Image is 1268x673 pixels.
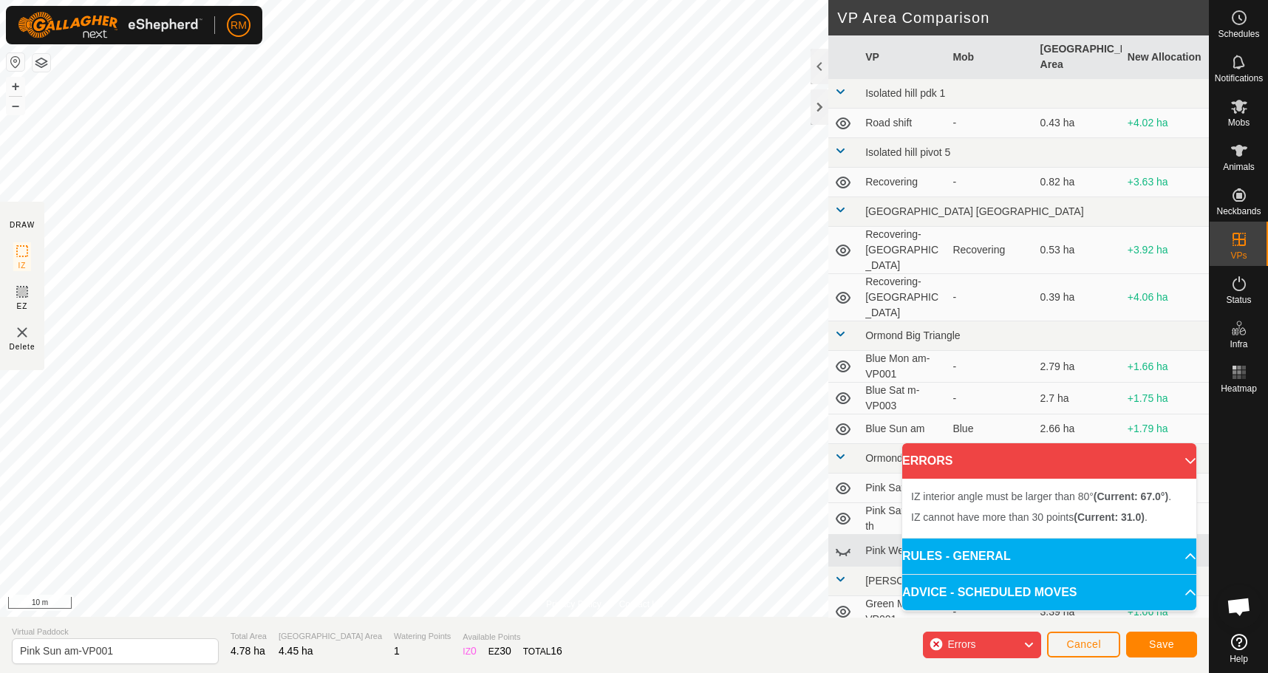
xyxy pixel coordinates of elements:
[952,290,1028,305] div: -
[500,645,511,657] span: 30
[952,242,1028,258] div: Recovering
[7,97,24,115] button: –
[865,205,1083,217] span: [GEOGRAPHIC_DATA] [GEOGRAPHIC_DATA]
[1218,30,1259,38] span: Schedules
[7,53,24,71] button: Reset Map
[1215,74,1263,83] span: Notifications
[947,35,1034,79] th: Mob
[1221,384,1257,393] span: Heatmap
[1034,109,1122,138] td: 0.43 ha
[952,604,1028,620] div: -
[859,227,947,274] td: Recovering-[GEOGRAPHIC_DATA]
[865,329,960,341] span: Ormond Big Triangle
[394,645,400,657] span: 1
[902,452,952,470] span: ERRORS
[1226,295,1251,304] span: Status
[952,115,1028,131] div: -
[18,12,202,38] img: Gallagher Logo
[231,18,247,33] span: RM
[952,391,1028,406] div: -
[1034,383,1122,414] td: 2.7 ha
[463,631,562,643] span: Available Points
[1122,35,1209,79] th: New Allocation
[394,630,451,643] span: Watering Points
[859,35,947,79] th: VP
[902,584,1077,601] span: ADVICE - SCHEDULED MOVES
[1230,655,1248,663] span: Help
[279,645,313,657] span: 4.45 ha
[902,443,1196,479] p-accordion-header: ERRORS
[865,87,945,99] span: Isolated hill pdk 1
[1034,351,1122,383] td: 2.79 ha
[911,511,1148,523] span: IZ cannot have more than 30 points .
[947,638,975,650] span: Errors
[17,301,28,312] span: EZ
[619,598,663,611] a: Contact Us
[859,109,947,138] td: Road shift
[1034,227,1122,274] td: 0.53 ha
[471,645,477,657] span: 0
[859,274,947,321] td: Recovering-[GEOGRAPHIC_DATA]
[1047,632,1120,657] button: Cancel
[865,146,950,158] span: Isolated hill pivot 5
[33,54,50,72] button: Map Layers
[1126,632,1197,657] button: Save
[902,575,1196,610] p-accordion-header: ADVICE - SCHEDULED MOVES
[911,491,1171,502] span: IZ interior angle must be larger than 80° .
[1223,163,1255,171] span: Animals
[1122,168,1209,197] td: +3.63 ha
[859,503,947,535] td: Pink Sat am-30 th
[12,626,219,638] span: Virtual Paddock
[859,168,947,197] td: Recovering
[859,596,947,628] td: Green Mon am-VP001
[1034,414,1122,444] td: 2.66 ha
[859,351,947,383] td: Blue Mon am-VP001
[837,9,1209,27] h2: VP Area Comparison
[488,643,511,659] div: EZ
[231,630,267,643] span: Total Area
[1034,274,1122,321] td: 0.39 ha
[1122,351,1209,383] td: +1.66 ha
[1228,118,1250,127] span: Mobs
[1094,491,1168,502] b: (Current: 67.0°)
[463,643,476,659] div: IZ
[1122,414,1209,444] td: +1.79 ha
[952,174,1028,190] div: -
[1122,109,1209,138] td: +4.02 ha
[546,598,601,611] a: Privacy Policy
[13,324,31,341] img: VP
[952,359,1028,375] div: -
[551,645,562,657] span: 16
[1217,584,1261,629] a: Open chat
[523,643,562,659] div: TOTAL
[10,341,35,352] span: Delete
[1034,35,1122,79] th: [GEOGRAPHIC_DATA] Area
[1149,638,1174,650] span: Save
[7,78,24,95] button: +
[859,414,947,444] td: Blue Sun am
[1066,638,1101,650] span: Cancel
[865,575,1001,587] span: [PERSON_NAME] new grass
[231,645,265,657] span: 4.78 ha
[1210,628,1268,669] a: Help
[1216,207,1261,216] span: Neckbands
[1034,168,1122,197] td: 0.82 ha
[1122,227,1209,274] td: +3.92 ha
[1230,251,1247,260] span: VPs
[1074,511,1145,523] b: (Current: 31.0)
[1230,340,1247,349] span: Infra
[865,452,957,464] span: Ormond Small Pivot
[1122,274,1209,321] td: +4.06 ha
[952,421,1028,437] div: Blue
[1122,383,1209,414] td: +1.75 ha
[902,539,1196,574] p-accordion-header: RULES - GENERAL
[902,547,1011,565] span: RULES - GENERAL
[18,260,27,271] span: IZ
[902,479,1196,538] p-accordion-content: ERRORS
[279,630,382,643] span: [GEOGRAPHIC_DATA] Area
[1034,596,1122,628] td: 3.39 ha
[859,383,947,414] td: Blue Sat m-VP003
[10,219,35,230] div: DRAW
[859,474,947,503] td: Pink Sat am
[859,535,947,567] td: Pink We am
